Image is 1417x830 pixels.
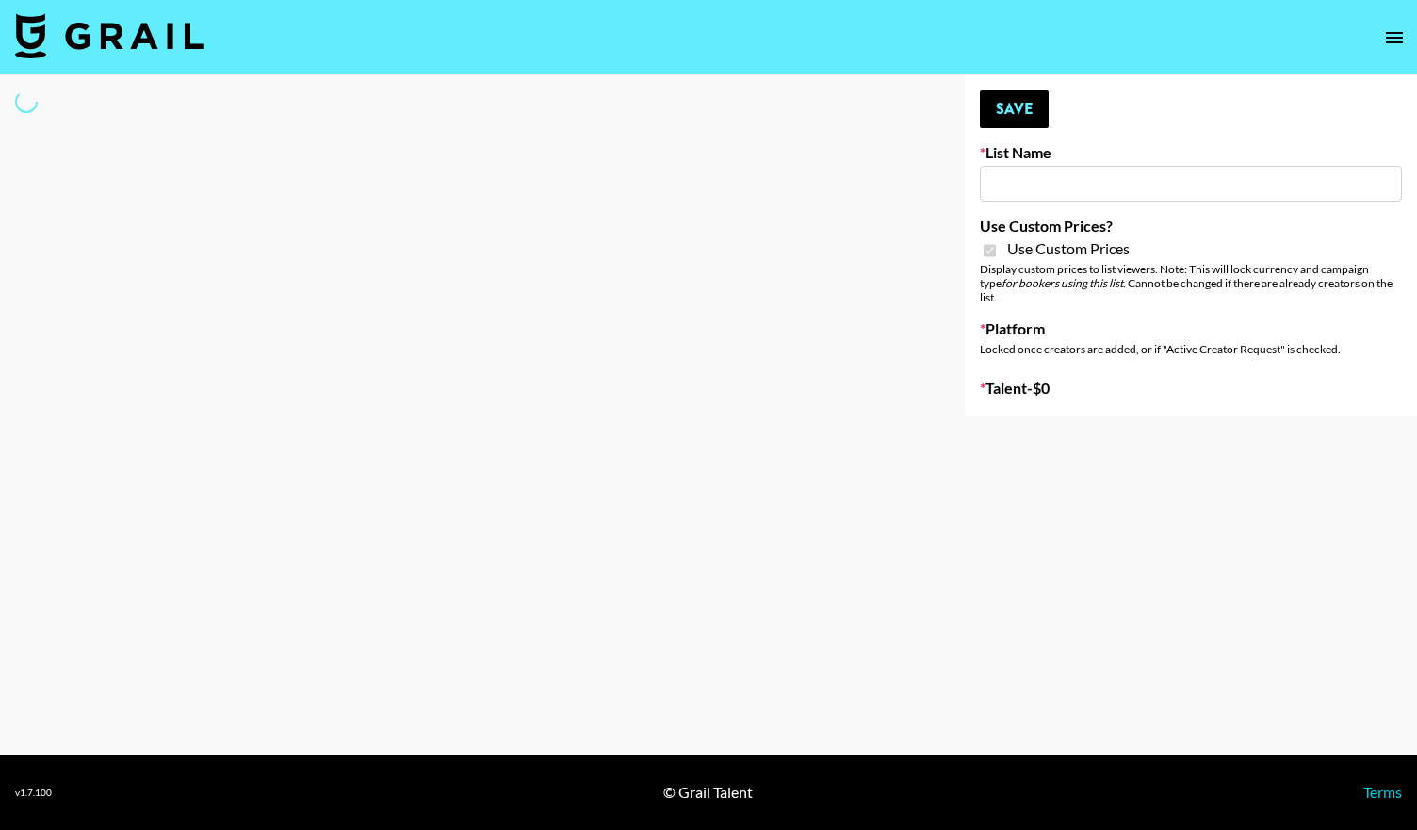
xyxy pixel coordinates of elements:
[980,217,1402,236] label: Use Custom Prices?
[980,342,1402,356] div: Locked once creators are added, or if "Active Creator Request" is checked.
[15,787,52,799] div: v 1.7.100
[15,13,204,58] img: Grail Talent
[1376,19,1413,57] button: open drawer
[980,90,1049,128] button: Save
[1363,783,1402,801] a: Terms
[980,143,1402,162] label: List Name
[663,783,753,802] div: © Grail Talent
[980,262,1402,304] div: Display custom prices to list viewers. Note: This will lock currency and campaign type . Cannot b...
[1002,276,1123,290] em: for bookers using this list
[1007,239,1130,258] span: Use Custom Prices
[980,379,1402,398] label: Talent - $ 0
[980,319,1402,338] label: Platform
